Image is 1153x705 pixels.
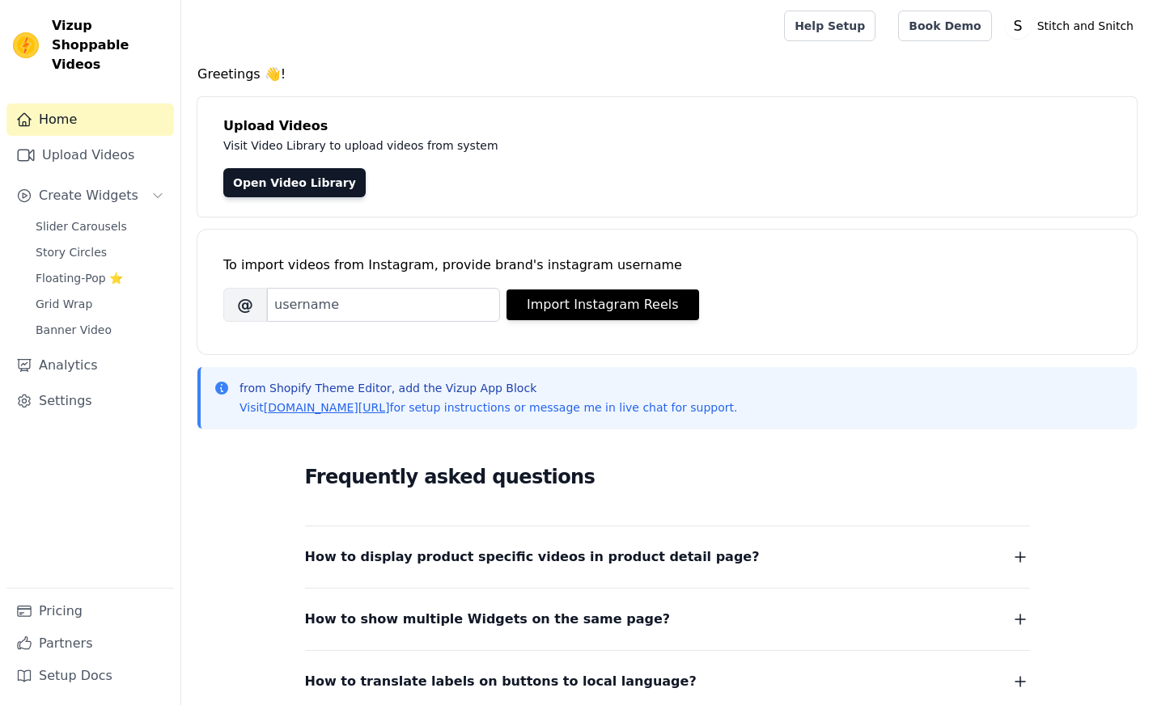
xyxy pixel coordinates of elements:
[305,461,1030,493] h2: Frequently asked questions
[507,289,699,320] button: Import Instagram Reels
[13,32,39,58] img: Vizup
[305,670,697,693] span: How to translate labels on buttons to local language?
[36,244,107,260] span: Story Circles
[39,186,138,205] span: Create Widgets
[36,296,92,312] span: Grid Wrap
[26,293,174,315] a: Grid Wrap
[1013,18,1022,34] text: S
[264,401,390,414] a: [DOMAIN_NAME][URL]
[223,136,948,155] p: Visit Video Library to upload videos from system
[6,349,174,382] a: Analytics
[223,255,1111,275] div: To import videos from Instagram, provide brand's instagram username
[223,288,267,322] span: @
[305,608,1030,631] button: How to show multiple Widgets on the same page?
[6,660,174,692] a: Setup Docs
[1005,11,1140,40] button: S Stitch and Snitch
[52,16,167,74] span: Vizup Shoppable Videos
[36,218,127,234] span: Slider Carousels
[36,270,123,286] span: Floating-Pop ⭐
[223,168,366,197] a: Open Video Library
[6,103,174,136] a: Home
[6,595,174,627] a: Pricing
[26,267,174,289] a: Floating-Pop ⭐
[6,627,174,660] a: Partners
[305,546,760,568] span: How to display product specific videos in product detail page?
[36,322,112,338] span: Banner Video
[267,288,500,322] input: username
[305,546,1030,568] button: How to display product specific videos in product detail page?
[26,241,174,264] a: Story Circles
[305,670,1030,693] button: How to translate labels on buttons to local language?
[305,608,671,631] span: How to show multiple Widgets on the same page?
[6,385,174,417] a: Settings
[898,11,991,41] a: Book Demo
[26,319,174,341] a: Banner Video
[240,399,737,416] p: Visit for setup instructions or message me in live chat for support.
[6,179,174,212] button: Create Widgets
[784,11,875,41] a: Help Setup
[6,139,174,171] a: Upload Videos
[240,380,737,396] p: from Shopify Theme Editor, add the Vizup App Block
[26,215,174,238] a: Slider Carousels
[223,116,1111,136] h4: Upload Videos
[197,65,1137,84] h4: Greetings 👋!
[1031,11,1140,40] p: Stitch and Snitch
